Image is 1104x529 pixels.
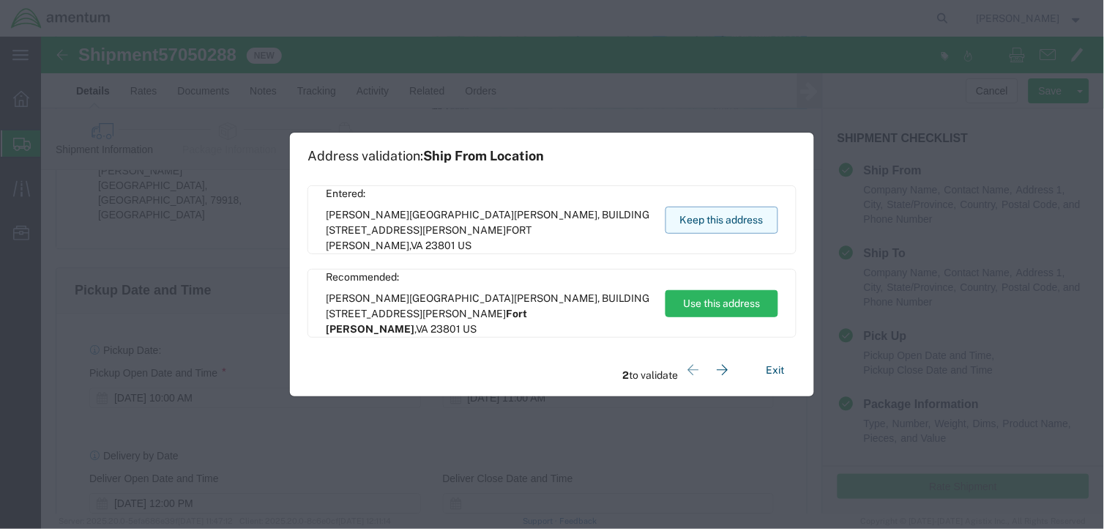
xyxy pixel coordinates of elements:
[623,355,737,385] div: to validate
[307,148,544,164] h1: Address validation:
[430,323,460,335] span: 23801
[411,240,423,251] span: VA
[423,148,544,163] span: Ship From Location
[458,240,471,251] span: US
[463,323,477,335] span: US
[326,186,652,201] span: Entered:
[326,207,652,254] span: [PERSON_NAME][GEOGRAPHIC_DATA][PERSON_NAME], BUILDING [STREET_ADDRESS][PERSON_NAME] ,
[416,323,428,335] span: VA
[326,291,652,337] span: [PERSON_NAME][GEOGRAPHIC_DATA][PERSON_NAME], BUILDING [STREET_ADDRESS][PERSON_NAME] ,
[326,270,652,285] span: Recommended:
[425,240,455,251] span: 23801
[665,290,778,317] button: Use this address
[623,369,630,381] span: 2
[665,207,778,234] button: Keep this address
[755,358,797,383] button: Exit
